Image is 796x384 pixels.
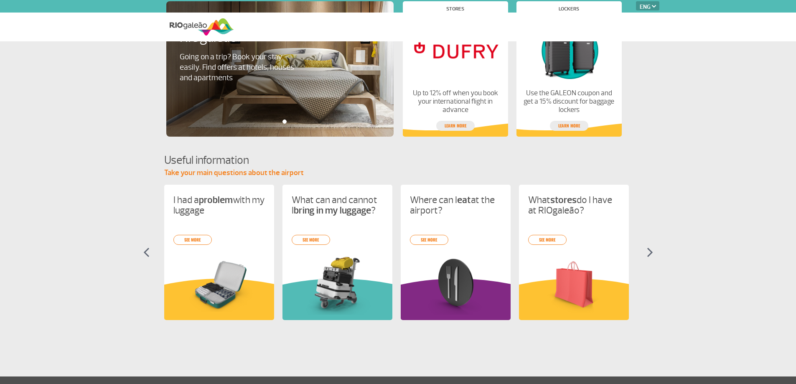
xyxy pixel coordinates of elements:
img: seta-direita [647,247,653,257]
strong: problem [199,194,233,206]
img: Stores [409,18,501,82]
img: card%20informa%C3%A7%C3%B5es%208.png [410,255,501,315]
p: What can and cannot I ? [292,195,383,216]
p: Up to 12% off when you book your international flight in advance [409,89,501,114]
img: verdeInformacoesUteis.svg [282,279,392,320]
h4: [DOMAIN_NAME] and RIOgaleão [180,15,313,46]
img: card%20informa%C3%A7%C3%B5es%201.png [292,255,383,315]
p: Use the GALEON coupon and get a 15% discount for baggage lockers [523,89,614,114]
strong: eat [457,194,471,206]
img: roxoInformacoesUteis.svg [401,279,511,320]
p: Take your main questions about the airport [164,168,632,178]
p: Going on a trip? Book your stay easily. Find offers at hotels, houses and apartments [180,52,298,83]
img: seta-esquerda [143,247,150,257]
img: problema-bagagem.png [173,255,265,315]
a: [DOMAIN_NAME] and RIOgaleãoGoing on a trip? Book your stay easily. Find offers at hotels, houses ... [180,15,380,83]
img: amareloInformacoesUteis.svg [164,279,274,320]
h4: Useful information [164,153,632,168]
a: Learn more [550,121,588,131]
p: Where can I at the airport? [410,195,501,216]
a: see more [528,235,567,245]
h4: Lockers [559,7,579,11]
img: card%20informa%C3%A7%C3%B5es%206.png [528,255,620,315]
a: see more [410,235,448,245]
strong: bring in my luggage [294,204,371,216]
img: amareloInformacoesUteis.svg [519,279,629,320]
img: Lockers [523,18,614,82]
p: I had a with my luggage [173,195,265,216]
strong: stores [550,194,577,206]
a: see more [173,235,212,245]
a: Learn more [436,121,475,131]
p: What do I have at RIOgaleão? [528,195,620,216]
a: see more [292,235,330,245]
h4: Stores [446,7,464,11]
